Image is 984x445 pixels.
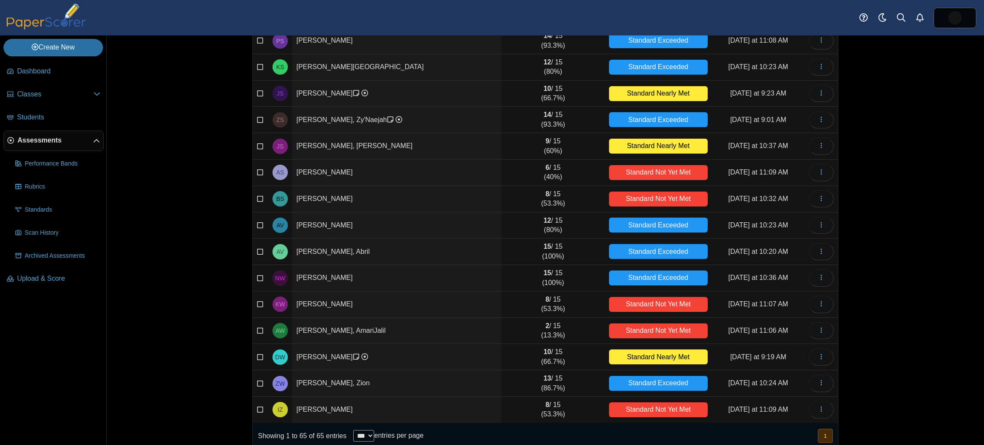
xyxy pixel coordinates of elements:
td: / 15 (100%) [501,265,605,291]
div: Standard Exceeded [609,60,708,75]
span: Upload & Score [17,274,100,283]
div: Standard Exceeded [609,270,708,285]
span: Students [17,113,100,122]
time: Sep 19, 2025 at 11:07 AM [728,300,788,308]
a: PaperScorer [3,23,89,31]
span: Daniel Wilson [275,354,285,360]
time: Sep 17, 2025 at 10:36 AM [728,274,788,281]
span: Jasmine McNair [948,11,962,25]
div: Standard Not Yet Met [609,192,708,207]
span: Aaron Suarez [276,169,284,175]
a: Assessments [3,131,104,151]
time: Sep 17, 2025 at 9:19 AM [730,353,786,361]
span: Jazmin Silverio Gonzalez [277,143,284,149]
td: / 15 (93.3%) [501,107,605,133]
span: Perla Salas-Mendoza [276,38,284,44]
button: 1 [818,429,833,443]
td: / 15 (53.3%) [501,291,605,318]
div: Standard Nearly Met [609,86,708,101]
time: Sep 17, 2025 at 10:32 AM [728,195,788,202]
span: Abril Vera-Luque [276,249,284,255]
td: / 15 (100%) [501,238,605,265]
td: / 15 (40%) [501,160,605,186]
time: Sep 17, 2025 at 9:23 AM [730,90,786,97]
b: 8 [545,296,549,303]
td: [PERSON_NAME], [PERSON_NAME] [292,133,501,160]
time: Sep 17, 2025 at 10:23 AM [728,63,788,70]
span: Kayla Salcedo-Roque [276,64,284,70]
td: / 15 (60%) [501,133,605,160]
td: / 15 (13.3%) [501,318,605,344]
td: / 15 (66.7%) [501,81,605,107]
b: 2 [545,322,549,329]
div: Standard Exceeded [609,244,708,259]
div: Standard Exceeded [609,112,708,127]
span: Nathaniel White [275,275,285,281]
a: Performance Bands [12,154,104,174]
b: 13 [544,375,551,382]
span: Dashboard [17,67,100,76]
td: [PERSON_NAME] [292,291,501,318]
time: Sep 19, 2025 at 11:08 AM [728,37,788,44]
td: / 15 (53.3%) [501,397,605,423]
b: 12 [544,217,551,224]
span: Performance Bands [25,160,100,168]
time: Sep 19, 2025 at 11:09 AM [728,169,788,176]
div: Standard Not Yet Met [609,323,708,338]
span: Joshua Scott [277,90,284,96]
span: Standards [25,206,100,214]
a: Archived Assessments [12,246,104,266]
span: Zion Wright [275,381,285,387]
time: Sep 17, 2025 at 10:37 AM [728,142,788,149]
span: Irvin Zavala-Covarrubias [278,407,283,413]
div: Standard Exceeded [609,33,708,48]
span: Archived Assessments [25,252,100,260]
td: / 15 (80%) [501,54,605,81]
time: Sep 19, 2025 at 11:06 AM [728,327,788,334]
a: Scan History [12,223,104,243]
b: 8 [545,401,549,408]
td: [PERSON_NAME] [292,81,501,107]
time: Sep 17, 2025 at 10:23 AM [728,221,788,229]
div: Standard Exceeded [609,376,708,391]
td: / 15 (80%) [501,212,605,239]
td: [PERSON_NAME] [292,397,501,423]
div: Standard Not Yet Met [609,165,708,180]
span: Scan History [25,229,100,237]
td: [PERSON_NAME][GEOGRAPHIC_DATA] [292,54,501,81]
a: Create New [3,39,103,56]
div: Standard Not Yet Met [609,297,708,312]
a: Standards [12,200,104,220]
b: 15 [544,269,551,276]
td: [PERSON_NAME] [292,344,501,370]
a: Upload & Score [3,269,104,289]
span: Zy'Naejah Sheppard [276,117,284,123]
b: 14 [544,111,551,118]
td: / 15 (86.7%) [501,370,605,397]
div: Standard Not Yet Met [609,402,708,417]
td: / 15 (66.7%) [501,344,605,370]
td: [PERSON_NAME], Zy'Naejah [292,107,501,133]
span: AmariJalil Wilson [275,328,285,334]
span: Rubrics [25,183,100,191]
div: Standard Nearly Met [609,349,708,364]
time: Sep 17, 2025 at 9:01 AM [730,116,786,123]
td: / 15 (93.3%) [501,28,605,54]
label: entries per page [374,432,424,439]
td: [PERSON_NAME] [292,28,501,54]
time: Sep 17, 2025 at 10:24 AM [728,379,788,387]
div: Standard Exceeded [609,218,708,233]
img: PaperScorer [3,3,89,29]
b: 10 [544,348,551,355]
a: Students [3,108,104,128]
td: [PERSON_NAME], Abril [292,238,501,265]
b: 6 [545,164,549,171]
span: Assessments [18,136,93,145]
span: Angel Vazquez-Macias [276,222,284,228]
span: Kayden Williams [275,301,285,307]
td: [PERSON_NAME], AmariJalil [292,318,501,344]
b: 8 [545,190,549,198]
a: Rubrics [12,177,104,197]
time: Sep 19, 2025 at 11:09 AM [728,406,788,413]
td: [PERSON_NAME], Zion [292,370,501,397]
